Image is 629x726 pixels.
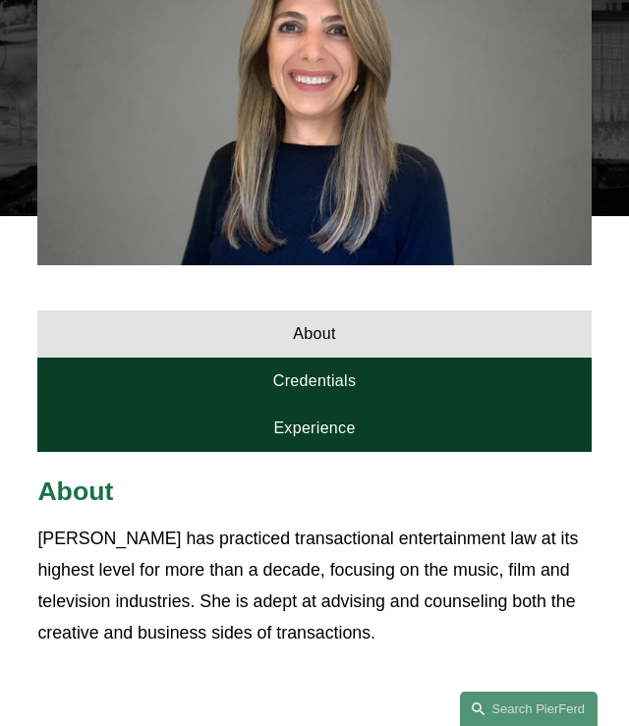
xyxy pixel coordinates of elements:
p: [PERSON_NAME] has practiced transactional entertainment law at its highest level for more than a ... [37,523,591,648]
a: Credentials [37,358,591,405]
a: About [37,310,591,358]
span: About [37,476,113,506]
a: Search this site [460,692,598,726]
a: Experience [37,405,591,452]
